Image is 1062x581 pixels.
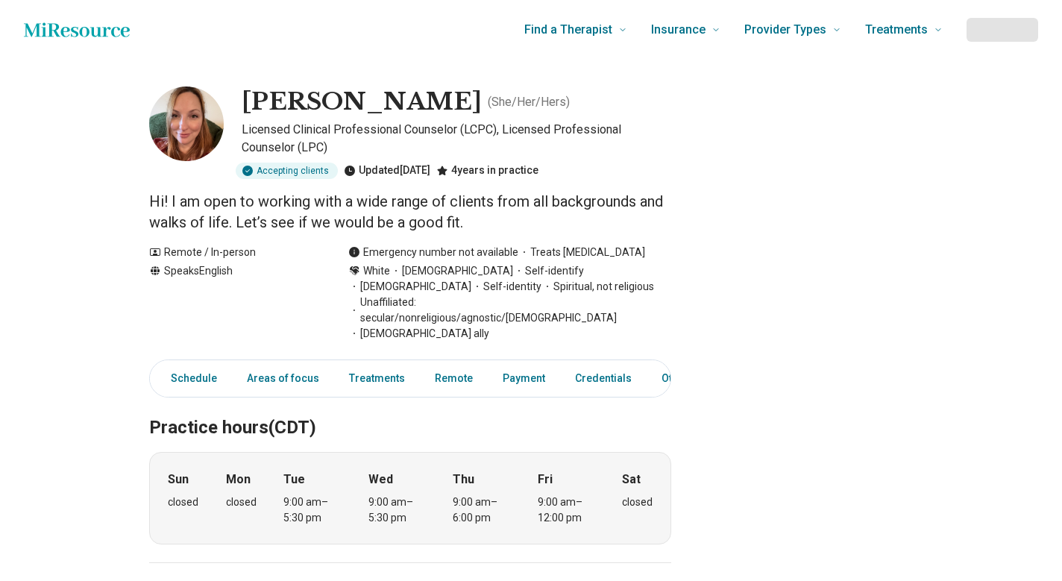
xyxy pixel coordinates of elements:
[865,19,928,40] span: Treatments
[390,263,513,279] span: [DEMOGRAPHIC_DATA]
[283,471,305,489] strong: Tue
[344,163,430,179] div: Updated [DATE]
[348,326,489,342] span: [DEMOGRAPHIC_DATA] ally
[363,263,390,279] span: White
[426,363,482,394] a: Remote
[340,363,414,394] a: Treatments
[518,245,645,260] span: Treats [MEDICAL_DATA]
[436,163,538,179] div: 4 years in practice
[226,494,257,510] div: closed
[149,245,318,260] div: Remote / In-person
[24,15,130,45] a: Home page
[242,87,482,118] h1: [PERSON_NAME]
[541,279,654,295] span: Spiritual, not religious
[242,121,671,157] p: Licensed Clinical Professional Counselor (LCPC), Licensed Professional Counselor (LPC)
[149,380,671,441] h2: Practice hours (CDT)
[168,471,189,489] strong: Sun
[226,471,251,489] strong: Mon
[524,19,612,40] span: Find a Therapist
[538,471,553,489] strong: Fri
[238,363,328,394] a: Areas of focus
[236,163,338,179] div: Accepting clients
[149,452,671,544] div: When does the program meet?
[494,363,554,394] a: Payment
[744,19,826,40] span: Provider Types
[488,93,570,111] p: ( She/Her/Hers )
[538,494,595,526] div: 9:00 am – 12:00 pm
[149,263,318,342] div: Speaks English
[566,363,641,394] a: Credentials
[168,494,198,510] div: closed
[453,471,474,489] strong: Thu
[153,363,226,394] a: Schedule
[283,494,341,526] div: 9:00 am – 5:30 pm
[453,494,510,526] div: 9:00 am – 6:00 pm
[368,471,393,489] strong: Wed
[149,191,671,233] p: Hi! I am open to working with a wide range of clients from all backgrounds and walks of life. Let...
[471,279,541,295] span: Self-identity
[368,494,426,526] div: 9:00 am – 5:30 pm
[348,279,471,295] span: [DEMOGRAPHIC_DATA]
[651,19,706,40] span: Insurance
[149,87,224,161] img: Ashleigh Corson, Licensed Clinical Professional Counselor (LCPC)
[348,295,671,326] span: Unaffiliated: secular/nonreligious/agnostic/[DEMOGRAPHIC_DATA]
[348,245,518,260] div: Emergency number not available
[653,363,706,394] a: Other
[513,263,584,279] span: Self-identify
[622,471,641,489] strong: Sat
[622,494,653,510] div: closed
